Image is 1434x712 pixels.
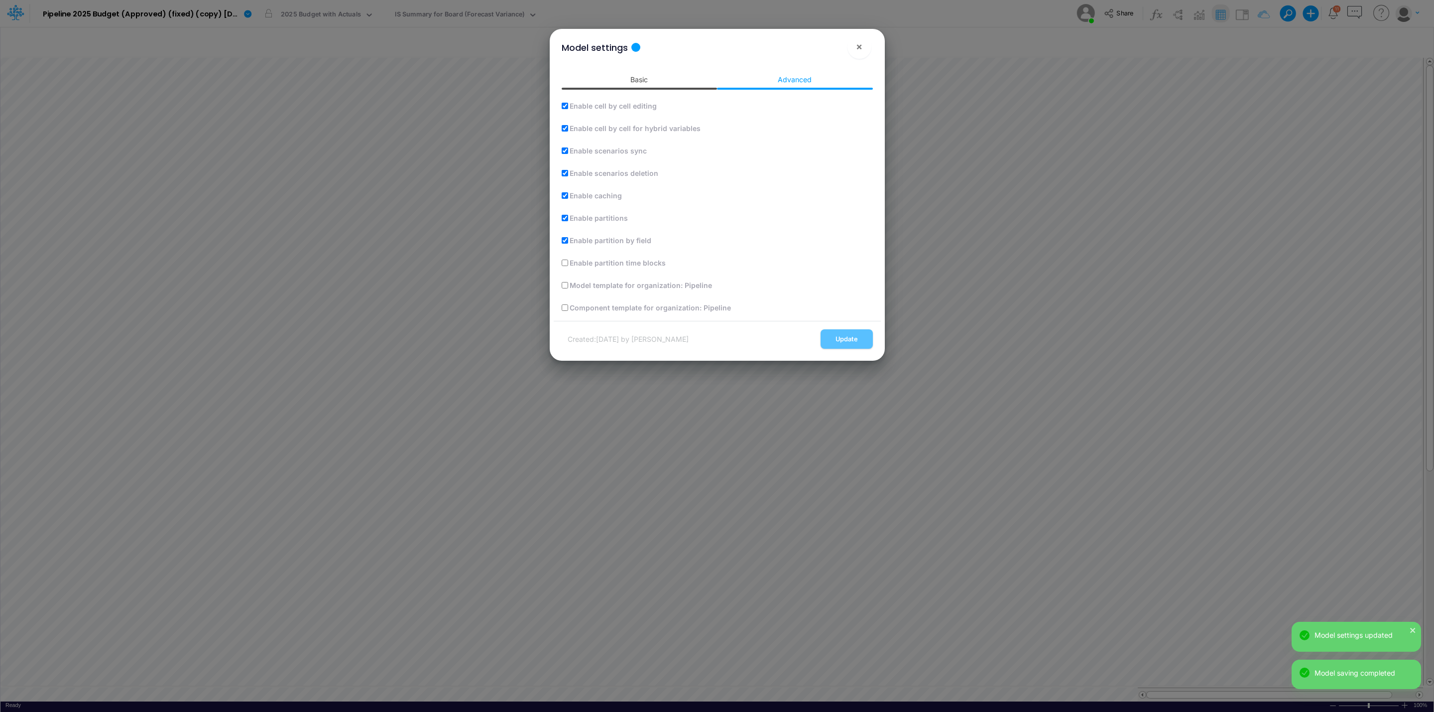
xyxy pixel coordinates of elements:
div: Model settings [562,41,628,54]
label: Model template for organization: Pipeline [568,280,712,290]
label: Enable cell by cell for hybrid variables [568,123,701,134]
label: Enable scenarios deletion [568,168,658,178]
button: Close [847,35,871,59]
label: Enable partition by field [568,235,651,246]
label: Enable scenarios sync [568,145,647,156]
div: Model settings updated [1314,630,1413,640]
div: Model saving completed [1314,668,1413,678]
span: Created: [DATE] by [PERSON_NAME] [565,332,692,346]
label: Enable partition time blocks [568,258,666,268]
label: Component template for organization: Pipeline [568,302,731,313]
label: Enable caching [568,190,622,201]
button: close [1410,624,1417,635]
span: × [856,40,862,52]
label: Enable cell by cell editing [568,101,657,111]
label: Enable partitions [568,213,628,223]
a: Basic [562,70,717,89]
div: Tooltip anchor [631,43,640,52]
a: Advanced [717,70,873,89]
